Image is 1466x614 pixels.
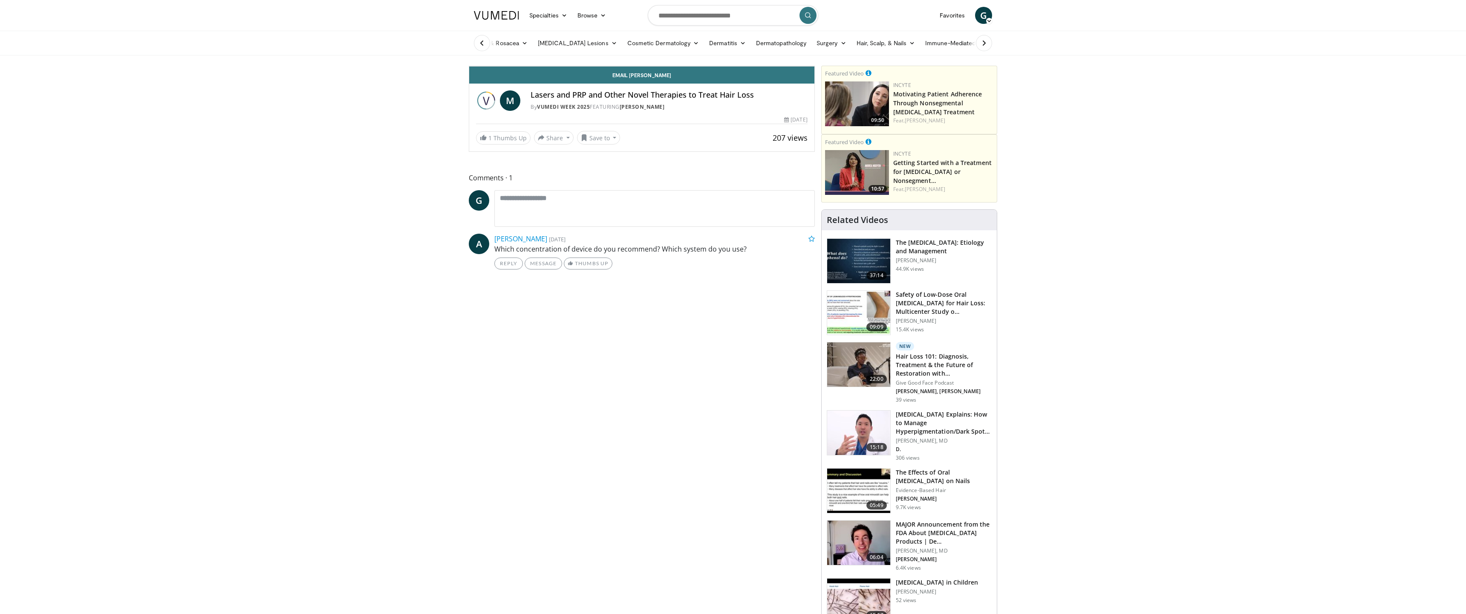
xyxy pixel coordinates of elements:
[896,455,920,461] p: 306 views
[827,342,890,387] img: 823268b6-bc03-4188-ae60-9bdbfe394016.150x105_q85_crop-smart_upscale.jpg
[975,7,992,24] a: G
[896,410,992,436] h3: [MEDICAL_DATA] Explains: How to Manage Hyperpigmentation/Dark Spots o…
[469,172,815,183] span: Comments 1
[869,116,887,124] span: 09:50
[866,443,887,452] span: 15:18
[893,185,993,193] div: Feat.
[896,437,992,444] p: [PERSON_NAME], MD
[827,410,992,461] a: 15:18 [MEDICAL_DATA] Explains: How to Manage Hyperpigmentation/Dark Spots o… [PERSON_NAME], MD D....
[825,70,864,77] small: Featured Video
[866,553,887,562] span: 06:04
[896,547,992,554] p: [PERSON_NAME], MD
[896,588,978,595] p: [PERSON_NAME]
[896,238,992,255] h3: The [MEDICAL_DATA]: Etiology and Management
[469,67,814,84] a: Email [PERSON_NAME]
[920,35,989,52] a: Immune-Mediated
[866,375,887,383] span: 22:00
[896,352,992,378] h3: Hair Loss 101: Diagnosis, Treatment & the Future of Restoration with…
[896,318,992,324] p: [PERSON_NAME]
[648,5,818,26] input: Search topics, interventions
[896,379,992,386] p: Give Good Face Podcast
[935,7,970,24] a: Favorites
[827,521,890,565] img: b8d0b268-5ea7-42fe-a1b9-7495ab263df8.150x105_q85_crop-smart_upscale.jpg
[469,234,489,254] a: A
[866,271,887,280] span: 37:14
[537,103,590,110] a: Vumedi Week 2025
[549,235,566,243] small: [DATE]
[825,81,889,126] img: 39505ded-af48-40a4-bb84-dee7792dcfd5.png.150x105_q85_crop-smart_upscale.jpg
[896,504,921,511] p: 9.7K views
[827,238,992,284] a: 37:14 The [MEDICAL_DATA]: Etiology and Management [PERSON_NAME] 44.9K views
[896,446,992,453] p: D.
[896,468,992,485] h3: The Effects of Oral [MEDICAL_DATA] on Nails
[525,258,562,269] a: Message
[896,487,992,494] p: Evidence-Based Hair
[893,150,911,157] a: Incyte
[572,7,612,24] a: Browse
[564,258,612,269] a: Thumbs Up
[827,342,992,403] a: 22:00 New Hair Loss 101: Diagnosis, Treatment & the Future of Restoration with… Give Good Face Po...
[622,35,704,52] a: Cosmetic Dermatology
[893,90,982,116] a: Motivating Patient Adherence Through Nonsegmental [MEDICAL_DATA] Treatment
[869,185,887,193] span: 10:57
[866,501,887,510] span: 05:49
[476,131,531,145] a: 1 Thumbs Up
[827,215,888,225] h4: Related Videos
[896,388,992,395] p: [PERSON_NAME], [PERSON_NAME]
[896,597,917,604] p: 52 views
[469,66,814,67] video-js: Video Player
[896,397,917,403] p: 39 views
[866,323,887,331] span: 09:09
[896,290,992,316] h3: Safety of Low-Dose Oral [MEDICAL_DATA] for Hair Loss: Multicenter Study o…
[827,290,992,336] a: 09:09 Safety of Low-Dose Oral [MEDICAL_DATA] for Hair Loss: Multicenter Study o… [PERSON_NAME] 15...
[784,116,807,124] div: [DATE]
[827,411,890,455] img: e1503c37-a13a-4aad-9ea8-1e9b5ff728e6.150x105_q85_crop-smart_upscale.jpg
[893,117,993,125] div: Feat.
[896,520,992,546] h3: MAJOR Announcement from the FDA About [MEDICAL_DATA] Products | De…
[827,468,992,513] a: 05:49 The Effects of Oral [MEDICAL_DATA] on Nails Evidence-Based Hair [PERSON_NAME] 9.7K views
[827,469,890,513] img: 55e8f689-9f13-4156-9bbf-8a5cd52332a5.150x105_q85_crop-smart_upscale.jpg
[825,150,889,195] img: e02a99de-beb8-4d69-a8cb-018b1ffb8f0c.png.150x105_q85_crop-smart_upscale.jpg
[896,342,915,350] p: New
[469,190,489,211] a: G
[474,11,519,20] img: VuMedi Logo
[751,35,811,52] a: Dermatopathology
[827,291,890,335] img: 83a686ce-4f43-4faf-a3e0-1f3ad054bd57.150x105_q85_crop-smart_upscale.jpg
[533,35,622,52] a: [MEDICAL_DATA] Lesions
[773,133,808,143] span: 207 views
[905,117,945,124] a: [PERSON_NAME]
[893,81,911,89] a: Incyte
[704,35,751,52] a: Dermatitis
[494,234,547,243] a: [PERSON_NAME]
[494,258,523,269] a: Reply
[896,578,978,587] h3: [MEDICAL_DATA] in Children
[577,131,620,145] button: Save to
[620,103,665,110] a: [PERSON_NAME]
[531,103,808,111] div: By FEATURING
[531,90,808,100] h4: Lasers and PRP and Other Novel Therapies to Treat Hair Loss
[500,90,520,111] a: M
[896,556,992,563] p: [PERSON_NAME]
[825,138,864,146] small: Featured Video
[896,326,924,333] p: 15.4K views
[825,81,889,126] a: 09:50
[469,35,533,52] a: Acne & Rosacea
[827,239,890,283] img: c5af237d-e68a-4dd3-8521-77b3daf9ece4.150x105_q85_crop-smart_upscale.jpg
[524,7,572,24] a: Specialties
[827,520,992,571] a: 06:04 MAJOR Announcement from the FDA About [MEDICAL_DATA] Products | De… [PERSON_NAME], MD [PERS...
[476,90,496,111] img: Vumedi Week 2025
[825,150,889,195] a: 10:57
[905,185,945,193] a: [PERSON_NAME]
[811,35,851,52] a: Surgery
[534,131,574,145] button: Share
[488,134,492,142] span: 1
[893,159,992,185] a: Getting Started with a Treatment for [MEDICAL_DATA] or Nonsegment…
[494,244,815,254] p: Which concentration of device do you recommend? Which system do you use?
[896,266,924,272] p: 44.9K views
[851,35,920,52] a: Hair, Scalp, & Nails
[896,565,921,571] p: 6.4K views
